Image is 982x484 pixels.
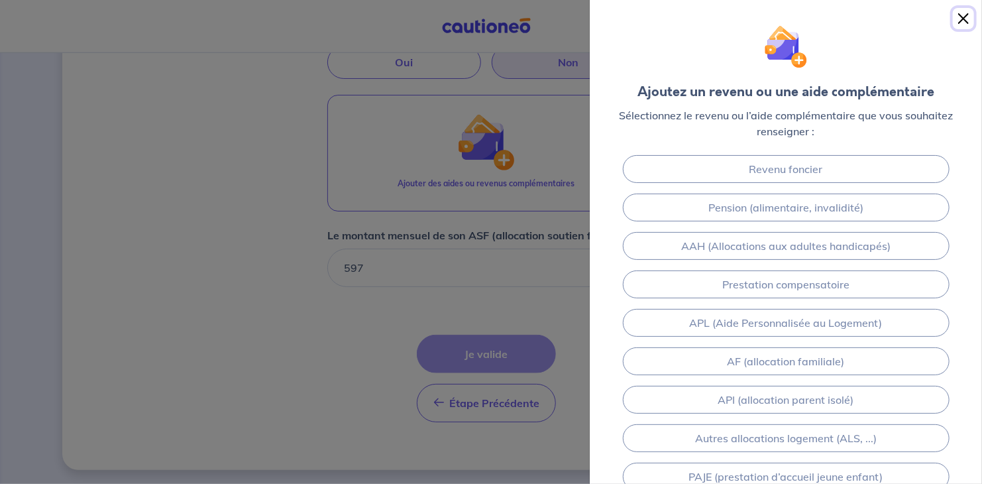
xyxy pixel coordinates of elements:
div: Ajoutez un revenu ou une aide complémentaire [637,82,934,102]
a: AF (allocation familiale) [623,347,950,375]
a: Autres allocations logement (ALS, ...) [623,424,950,452]
img: illu_wallet.svg [765,25,808,68]
a: APL (Aide Personnalisée au Logement) [623,309,950,337]
p: Sélectionnez le revenu ou l’aide complémentaire que vous souhaitez renseigner : [611,107,961,139]
a: AAH (Allocations aux adultes handicapés) [623,232,950,260]
button: Close [953,8,974,29]
a: API (allocation parent isolé) [623,386,950,414]
a: Prestation compensatoire [623,271,950,298]
a: Pension (alimentaire, invalidité) [623,194,950,221]
a: Revenu foncier [623,155,950,183]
